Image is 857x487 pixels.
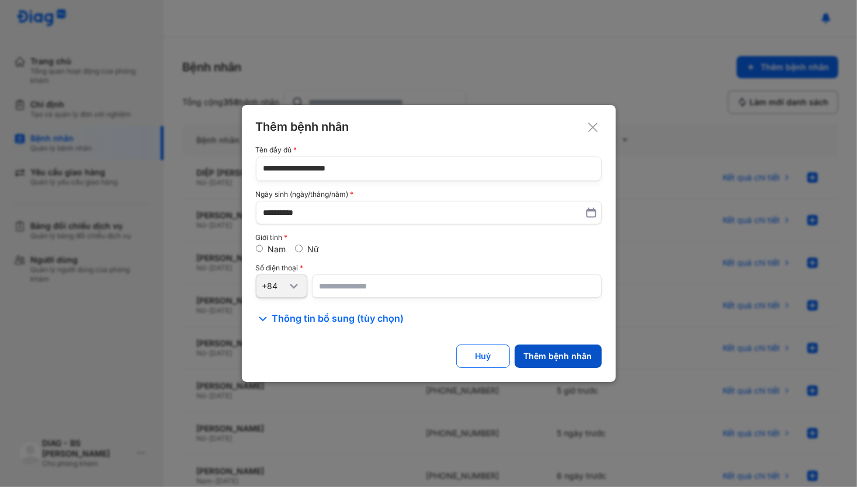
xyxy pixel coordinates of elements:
div: Thêm bệnh nhân [256,119,602,134]
div: Thêm bệnh nhân [524,351,592,361]
div: Giới tính [256,234,602,242]
span: Thông tin bổ sung (tùy chọn) [272,312,404,326]
button: Huỷ [456,345,510,368]
div: Số điện thoại [256,264,602,272]
div: Ngày sinh (ngày/tháng/năm) [256,190,602,199]
button: Thêm bệnh nhân [515,345,602,368]
label: Nữ [307,244,319,254]
div: +84 [262,281,287,291]
label: Nam [268,244,286,254]
div: Tên đầy đủ [256,146,602,154]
